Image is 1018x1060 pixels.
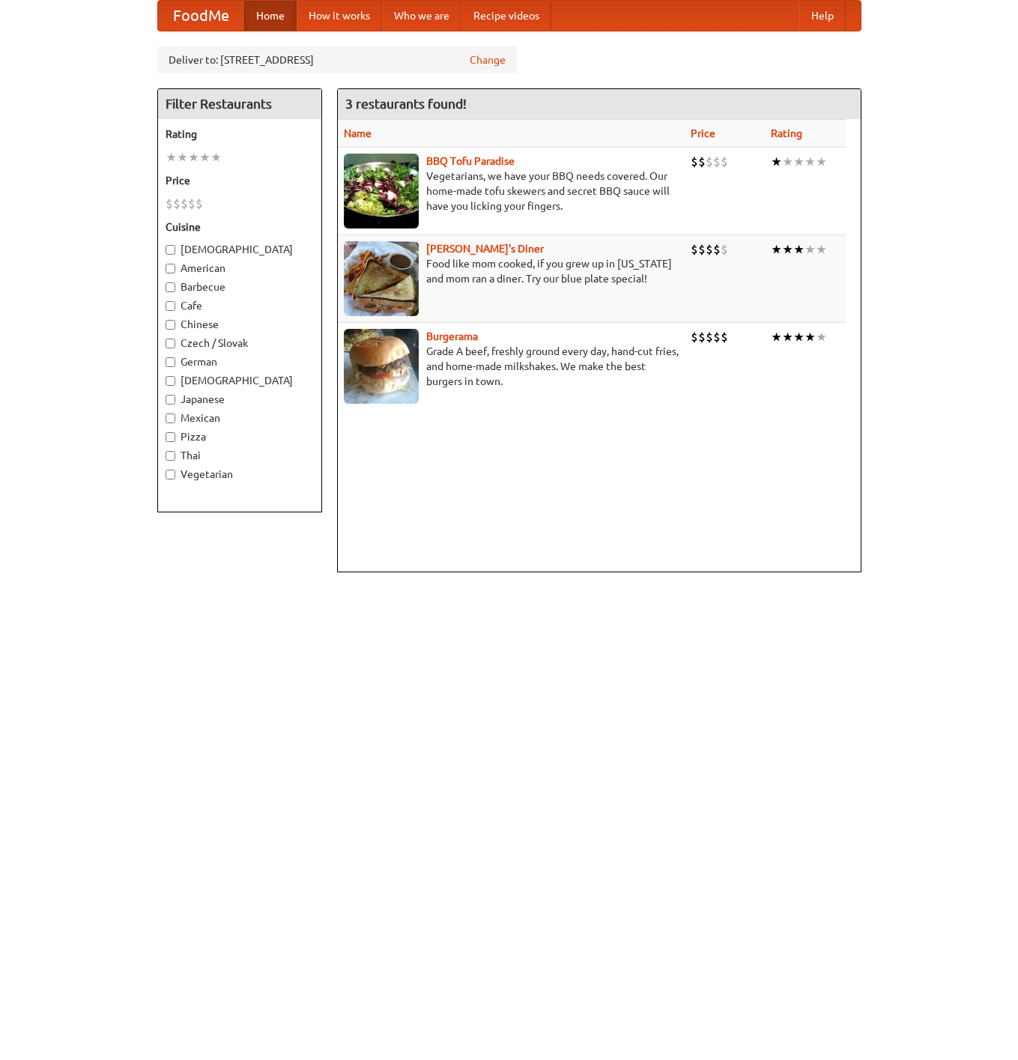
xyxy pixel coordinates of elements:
li: $ [691,241,698,258]
li: ★ [793,241,805,258]
li: $ [166,196,173,212]
input: Barbecue [166,282,175,292]
li: $ [181,196,188,212]
li: ★ [805,241,816,258]
a: Burgerama [426,330,478,342]
a: Price [691,127,715,139]
li: $ [698,154,706,170]
a: FoodMe [158,1,244,31]
input: Pizza [166,432,175,442]
label: Pizza [166,429,314,444]
li: $ [691,154,698,170]
li: ★ [782,329,793,345]
li: $ [721,154,728,170]
li: ★ [793,329,805,345]
div: Deliver to: [STREET_ADDRESS] [157,46,517,73]
h5: Rating [166,127,314,142]
input: Cafe [166,301,175,311]
input: Thai [166,451,175,461]
li: ★ [199,149,210,166]
li: $ [721,241,728,258]
img: tofuparadise.jpg [344,154,419,228]
li: $ [691,329,698,345]
label: Vegetarian [166,467,314,482]
label: [DEMOGRAPHIC_DATA] [166,373,314,388]
input: Chinese [166,320,175,330]
a: BBQ Tofu Paradise [426,155,515,167]
a: Change [470,52,506,67]
li: $ [196,196,203,212]
label: American [166,261,314,276]
li: $ [713,241,721,258]
li: $ [173,196,181,212]
input: Vegetarian [166,470,175,479]
li: $ [698,329,706,345]
a: Recipe videos [461,1,551,31]
a: [PERSON_NAME]'s Diner [426,243,544,255]
li: ★ [805,329,816,345]
input: American [166,264,175,273]
a: Rating [771,127,802,139]
li: ★ [177,149,188,166]
label: German [166,354,314,369]
li: ★ [210,149,222,166]
li: ★ [816,154,827,170]
li: $ [713,154,721,170]
li: ★ [771,241,782,258]
input: Czech / Slovak [166,339,175,348]
label: Cafe [166,298,314,313]
ng-pluralize: 3 restaurants found! [345,97,467,111]
h4: Filter Restaurants [158,89,321,119]
a: How it works [297,1,382,31]
label: Barbecue [166,279,314,294]
input: Mexican [166,414,175,423]
p: Grade A beef, freshly ground every day, hand-cut fries, and home-made milkshakes. We make the bes... [344,344,679,389]
label: Chinese [166,317,314,332]
a: Home [244,1,297,31]
li: ★ [771,154,782,170]
li: ★ [166,149,177,166]
img: burgerama.jpg [344,329,419,404]
label: Japanese [166,392,314,407]
img: sallys.jpg [344,241,419,316]
input: [DEMOGRAPHIC_DATA] [166,376,175,386]
li: $ [188,196,196,212]
li: ★ [805,154,816,170]
a: Who we are [382,1,461,31]
li: ★ [816,329,827,345]
li: $ [706,329,713,345]
li: $ [721,329,728,345]
a: Name [344,127,372,139]
li: ★ [816,241,827,258]
h5: Price [166,173,314,188]
li: ★ [793,154,805,170]
li: ★ [782,241,793,258]
h5: Cuisine [166,219,314,234]
li: $ [706,154,713,170]
input: [DEMOGRAPHIC_DATA] [166,245,175,255]
label: Mexican [166,411,314,425]
li: $ [706,241,713,258]
input: Japanese [166,395,175,405]
label: Thai [166,448,314,463]
li: ★ [188,149,199,166]
p: Food like mom cooked, if you grew up in [US_STATE] and mom ran a diner. Try our blue plate special! [344,256,679,286]
li: ★ [771,329,782,345]
label: [DEMOGRAPHIC_DATA] [166,242,314,257]
p: Vegetarians, we have your BBQ needs covered. Our home-made tofu skewers and secret BBQ sauce will... [344,169,679,213]
a: Help [799,1,846,31]
li: ★ [782,154,793,170]
label: Czech / Slovak [166,336,314,351]
input: German [166,357,175,367]
li: $ [698,241,706,258]
li: $ [713,329,721,345]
